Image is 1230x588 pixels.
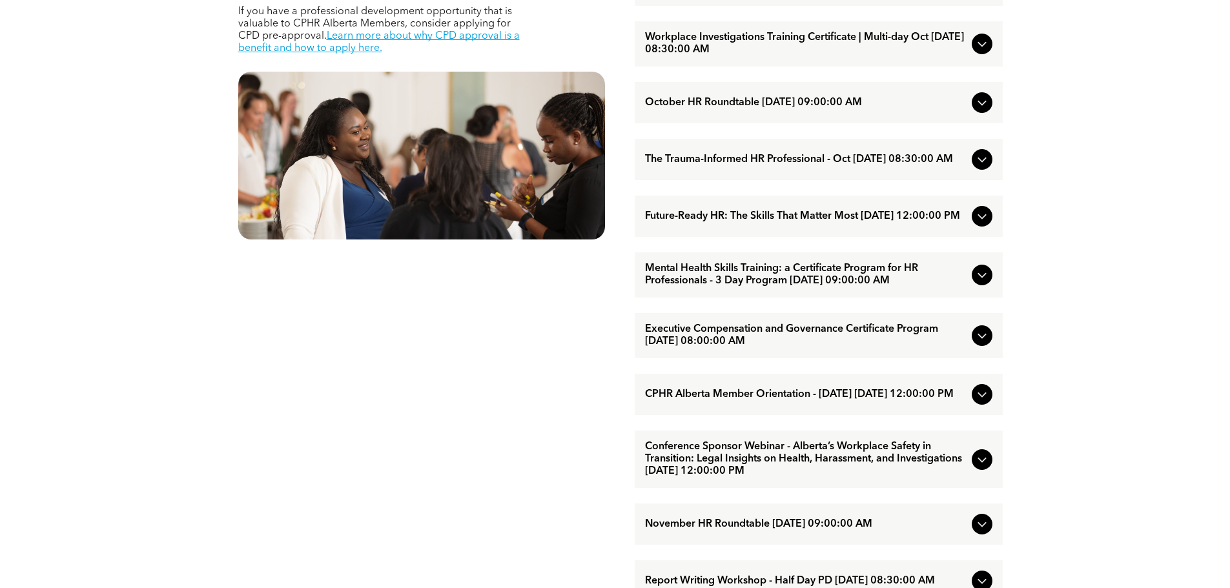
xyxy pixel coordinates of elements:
[645,263,967,287] span: Mental Health Skills Training: a Certificate Program for HR Professionals - 3 Day Program [DATE] ...
[645,389,967,401] span: CPHR Alberta Member Orientation - [DATE] [DATE] 12:00:00 PM
[645,210,967,223] span: Future-Ready HR: The Skills That Matter Most [DATE] 12:00:00 PM
[238,6,512,41] span: If you have a professional development opportunity that is valuable to CPHR Alberta Members, cons...
[645,575,967,587] span: Report Writing Workshop - Half Day PD [DATE] 08:30:00 AM
[645,441,967,478] span: Conference Sponsor Webinar - Alberta’s Workplace Safety in Transition: Legal Insights on Health, ...
[645,518,967,531] span: November HR Roundtable [DATE] 09:00:00 AM
[645,323,967,348] span: Executive Compensation and Governance Certificate Program [DATE] 08:00:00 AM
[238,31,520,54] a: Learn more about why CPD approval is a benefit and how to apply here.
[645,32,967,56] span: Workplace Investigations Training Certificate | Multi-day Oct [DATE] 08:30:00 AM
[645,154,967,166] span: The Trauma-Informed HR Professional - Oct [DATE] 08:30:00 AM
[645,97,967,109] span: October HR Roundtable [DATE] 09:00:00 AM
